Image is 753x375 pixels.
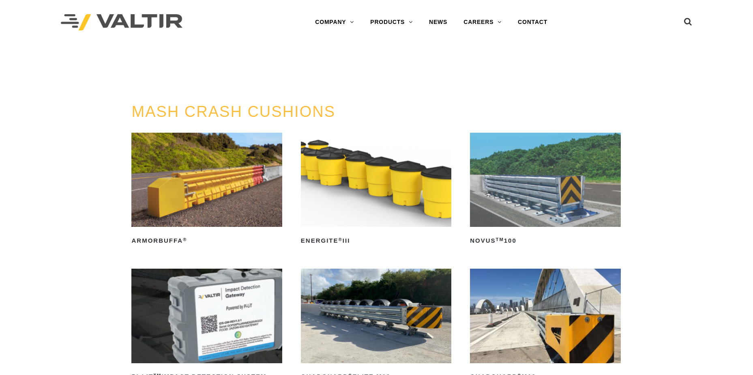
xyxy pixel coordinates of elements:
a: ENERGITE®III [301,133,451,247]
a: NOVUSTM100 [470,133,620,247]
h2: ArmorBuffa [131,234,282,247]
a: COMPANY [307,14,362,30]
a: MASH CRASH CUSHIONS [131,103,335,120]
h2: ENERGITE III [301,234,451,247]
sup: ® [339,237,343,242]
a: CAREERS [455,14,510,30]
h2: NOVUS 100 [470,234,620,247]
img: Valtir [61,14,182,31]
sup: TM [496,237,504,242]
a: PRODUCTS [362,14,421,30]
sup: ® [183,237,187,242]
a: NEWS [421,14,455,30]
a: CONTACT [510,14,556,30]
a: ArmorBuffa® [131,133,282,247]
